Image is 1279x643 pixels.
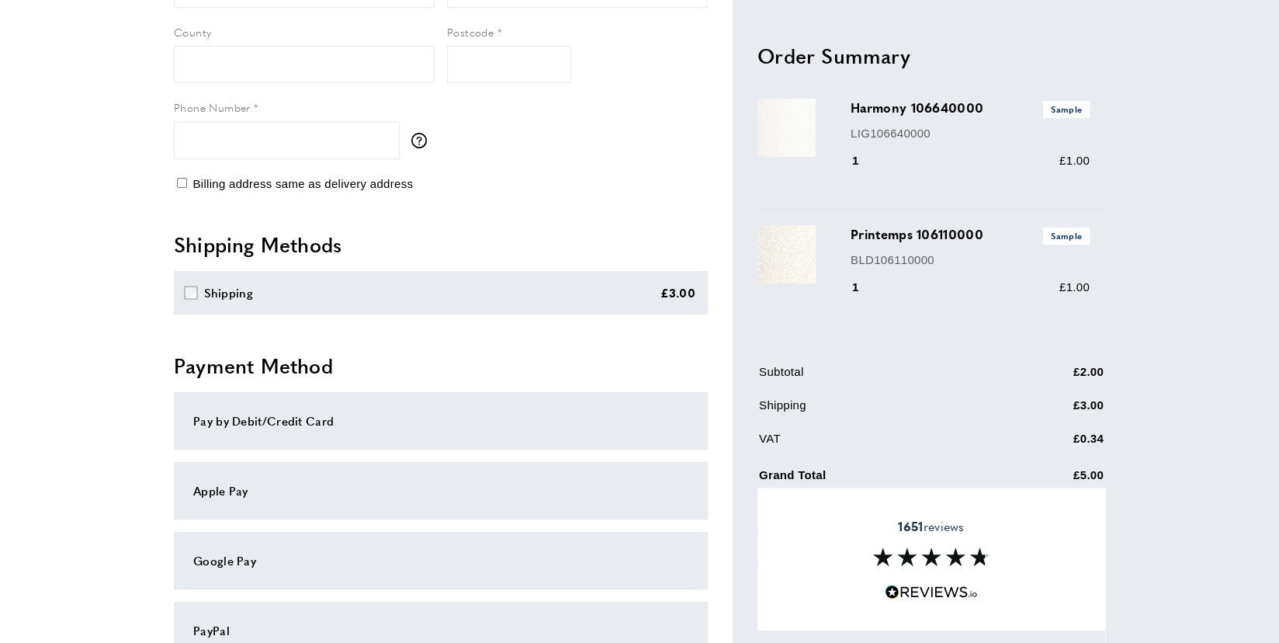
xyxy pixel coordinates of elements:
[851,251,1090,269] p: BLD106110000
[997,397,1104,427] td: £3.00
[851,226,1090,245] h3: Printemps 106110000
[193,481,688,500] div: Apple Pay
[757,42,1105,70] h2: Order Summary
[193,621,688,640] div: PayPal
[1043,228,1090,245] span: Sample
[898,517,923,535] strong: 1651
[174,352,708,380] h2: Payment Method
[873,547,990,566] img: Reviews section
[204,283,253,302] div: Shipping
[411,133,435,148] button: More information
[174,99,251,115] span: Phone Number
[851,124,1090,143] p: LIG106640000
[177,178,187,188] input: Billing address same as delivery address
[759,464,995,497] td: Grand Total
[997,430,1104,461] td: £0.34
[757,226,816,284] img: Printemps 106110000
[898,519,964,534] span: reviews
[851,279,881,297] div: 1
[174,231,708,259] h2: Shipping Methods
[1059,281,1090,294] span: £1.00
[174,24,211,40] span: County
[193,551,688,570] div: Google Pay
[757,99,816,158] img: Harmony 106640000
[1059,155,1090,168] span: £1.00
[192,177,413,190] span: Billing address same as delivery address
[851,152,881,171] div: 1
[759,397,995,427] td: Shipping
[851,99,1090,118] h3: Harmony 106640000
[193,412,688,430] div: Pay by Debit/Credit Card
[759,363,995,394] td: Subtotal
[1043,102,1090,118] span: Sample
[997,464,1104,497] td: £5.00
[997,363,1104,394] td: £2.00
[660,283,696,302] div: £3.00
[447,24,494,40] span: Postcode
[885,585,978,600] img: Reviews.io 5 stars
[759,430,995,461] td: VAT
